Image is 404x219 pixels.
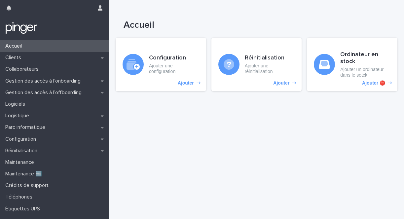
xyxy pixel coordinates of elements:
[273,80,289,86] p: Ajouter
[3,182,54,189] p: Crédits de support
[149,55,199,62] h3: Configuration
[3,206,45,212] p: Étiquettes UPS
[3,194,38,200] p: Téléphones
[3,148,43,154] p: Réinitialisation
[3,90,87,96] p: Gestion des accès à l’offboarding
[178,80,194,86] p: Ajouter
[124,20,398,31] h1: Accueil
[3,55,26,61] p: Clients
[3,78,86,84] p: Gestion des accès à l’onboarding
[5,21,37,35] img: mTgBEunGTSyRkCgitkcU
[3,66,44,72] p: Collaborateurs
[3,136,41,142] p: Configuration
[307,38,397,91] a: Ajouter ⛔️
[149,63,199,74] p: Ajouter une configuration
[3,171,47,177] p: Maintenance 🆕
[116,38,206,91] a: Ajouter
[3,113,34,119] p: Logistique
[362,80,385,86] p: Ajouter ⛔️
[3,101,30,107] p: Logiciels
[3,159,39,165] p: Maintenance
[245,63,295,74] p: Ajouter une réinitialisation
[211,38,302,91] a: Ajouter
[3,124,51,130] p: Parc informatique
[340,51,390,65] h3: Ordinateur en stock
[3,43,27,49] p: Accueil
[340,67,390,78] p: Ajouter un ordinateur dans le sotck
[245,55,295,62] h3: Réinitialisation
